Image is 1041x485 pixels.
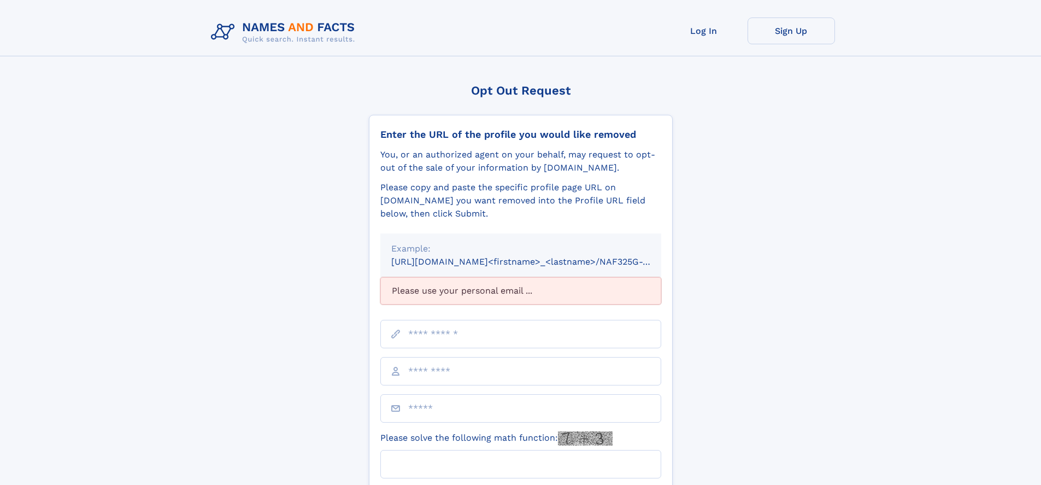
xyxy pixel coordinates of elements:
div: Please use your personal email ... [380,277,661,305]
img: Logo Names and Facts [207,17,364,47]
label: Please solve the following math function: [380,431,613,446]
div: Example: [391,242,650,255]
div: Opt Out Request [369,84,673,97]
a: Sign Up [748,17,835,44]
div: Please copy and paste the specific profile page URL on [DOMAIN_NAME] you want removed into the Pr... [380,181,661,220]
small: [URL][DOMAIN_NAME]<firstname>_<lastname>/NAF325G-xxxxxxxx [391,256,682,267]
div: You, or an authorized agent on your behalf, may request to opt-out of the sale of your informatio... [380,148,661,174]
a: Log In [660,17,748,44]
div: Enter the URL of the profile you would like removed [380,128,661,141]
